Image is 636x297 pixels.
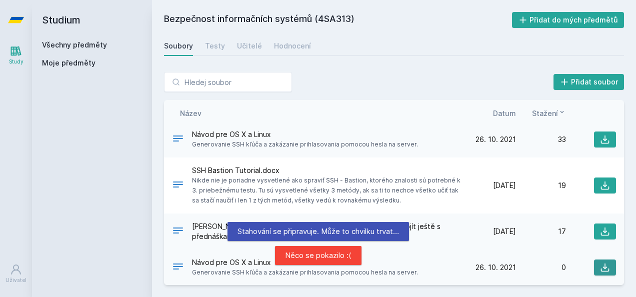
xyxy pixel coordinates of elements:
[493,226,516,236] span: [DATE]
[192,165,462,175] span: SSH Bastion Tutorial.docx
[493,108,516,118] button: Datum
[237,36,262,56] a: Učitelé
[516,262,566,272] div: 0
[516,134,566,144] div: 33
[274,36,311,56] a: Hodnocení
[192,129,418,139] span: Návod pre OS X a Linux
[172,132,184,147] div: .DOCX
[532,108,558,118] span: Stažení
[192,267,418,277] span: Generovanie SSH kľúča a zakázanie prihlasovania pomocou hesla na server.
[172,224,184,239] div: DOCX
[493,180,516,190] span: [DATE]
[192,221,462,241] span: [PERSON_NAME] ke zkoušce zpracované - 2024-25 - ideálně projít ještě s přednáškama.docx
[192,175,462,205] span: Nikde nie je poriadne vysvetlené ako spraviť SSH - Bastion, ktorého znalosti sú potrebné k 3. pri...
[192,139,418,149] span: Generovanie SSH kľúča a zakázanie prihlasovania pomocou hesla na server.
[275,246,361,265] div: Něco se pokazilo :(
[172,260,184,275] div: .DOCX
[5,276,26,284] div: Uživatel
[172,178,184,193] div: DOCX
[205,36,225,56] a: Testy
[42,40,107,49] a: Všechny předměty
[42,58,95,68] span: Moje předměty
[237,41,262,51] div: Učitelé
[180,108,201,118] button: Název
[475,134,516,144] span: 26. 10. 2021
[205,41,225,51] div: Testy
[516,180,566,190] div: 19
[164,72,292,92] input: Hledej soubor
[475,262,516,272] span: 26. 10. 2021
[512,12,624,28] button: Přidat do mých předmětů
[164,12,512,28] h2: Bezpečnost informačních systémů (4SA313)
[553,74,624,90] button: Přidat soubor
[532,108,566,118] button: Stažení
[2,40,30,70] a: Study
[516,226,566,236] div: 17
[164,36,193,56] a: Soubory
[9,58,23,65] div: Study
[227,222,409,241] div: Stahování se připravuje. Může to chvilku trvat…
[192,257,418,267] span: Návod pre OS X a Linux
[274,41,311,51] div: Hodnocení
[2,258,30,289] a: Uživatel
[164,41,193,51] div: Soubory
